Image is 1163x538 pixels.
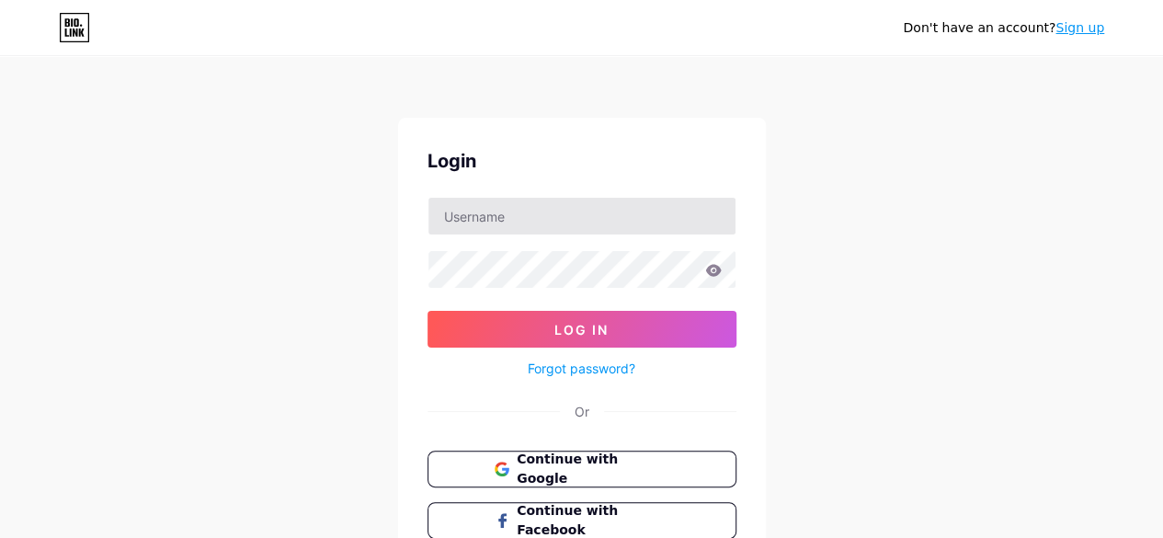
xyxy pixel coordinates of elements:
button: Continue with Google [428,451,736,487]
img: tab_domain_overview_orange.svg [50,107,64,121]
div: Or [575,402,589,421]
input: Username [428,198,735,235]
div: Don't have an account? [903,18,1104,38]
div: v 4.0.25 [51,29,90,44]
img: tab_keywords_by_traffic_grey.svg [183,107,198,121]
a: Forgot password? [528,359,635,378]
a: Sign up [1055,20,1104,35]
button: Log In [428,311,736,348]
div: Login [428,147,736,175]
div: Keywords by Traffic [203,109,310,120]
img: website_grey.svg [29,48,44,63]
div: Domain Overview [70,109,165,120]
div: Domain: [DOMAIN_NAME] [48,48,202,63]
span: Continue with Google [517,450,668,488]
img: logo_orange.svg [29,29,44,44]
span: Log In [554,322,609,338]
